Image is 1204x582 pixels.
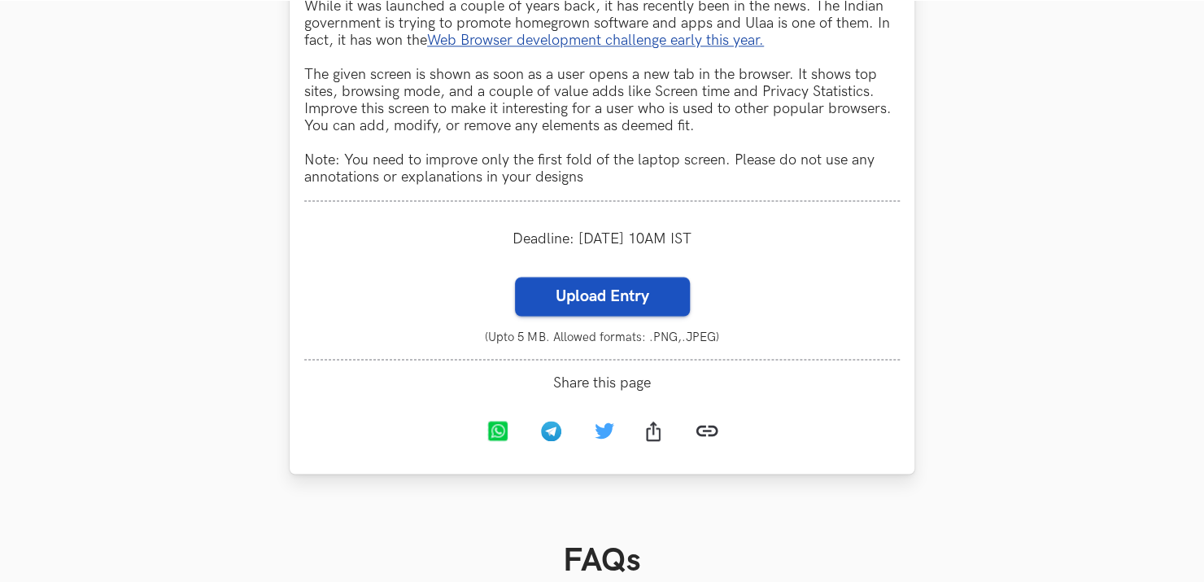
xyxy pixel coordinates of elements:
[487,421,508,441] img: Whatsapp
[427,32,764,49] a: Web Browser development challenge early this year.
[541,421,561,441] img: Telegram
[304,374,900,392] span: Share this page
[683,406,731,459] a: Copy link
[646,421,661,441] img: Share
[304,216,900,262] div: Deadline: [DATE] 10AM IST
[473,409,526,457] a: Whatsapp
[304,330,900,344] small: (Upto 5 MB. Allowed formats: .PNG,.JPEG)
[316,540,888,580] h1: FAQs
[515,277,690,316] label: Upload Entry
[629,409,683,457] a: Share
[526,409,580,457] a: Telegram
